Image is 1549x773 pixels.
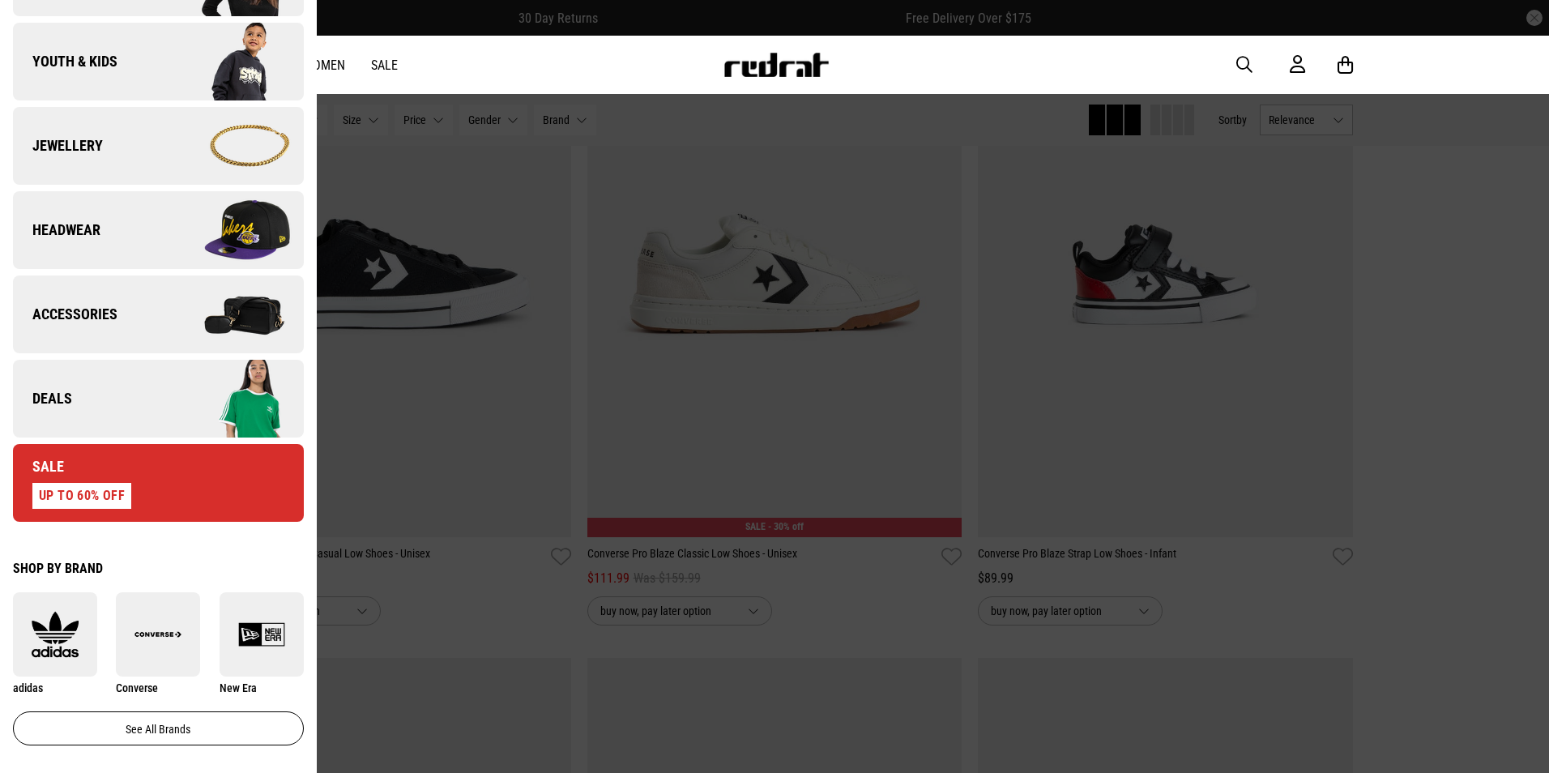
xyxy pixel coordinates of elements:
[116,592,200,695] a: Converse Converse
[13,107,304,185] a: Jewellery Company
[371,58,398,73] a: Sale
[158,105,303,186] img: Company
[13,220,100,240] span: Headwear
[116,611,200,658] img: Converse
[158,190,303,271] img: Company
[13,457,64,476] span: Sale
[13,711,304,745] a: See all brands
[13,611,97,658] img: adidas
[13,592,97,695] a: adidas adidas
[116,681,158,694] span: Converse
[13,6,62,55] button: Open LiveChat chat widget
[13,389,72,408] span: Deals
[723,53,830,77] img: Redrat logo
[13,52,117,71] span: Youth & Kids
[158,21,303,102] img: Company
[13,360,304,438] a: Deals Company
[13,191,304,269] a: Headwear Company
[13,681,43,694] span: adidas
[13,444,304,522] a: Sale UP TO 60% OFF
[13,305,117,324] span: Accessories
[13,561,304,576] div: Shop by Brand
[13,23,304,100] a: Youth & Kids Company
[158,274,303,355] img: Company
[158,358,303,439] img: Company
[32,483,131,509] div: UP TO 60% OFF
[303,58,345,73] a: Women
[13,275,304,353] a: Accessories Company
[13,136,103,156] span: Jewellery
[220,681,257,694] span: New Era
[220,592,304,695] a: New Era New Era
[220,611,304,658] img: New Era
